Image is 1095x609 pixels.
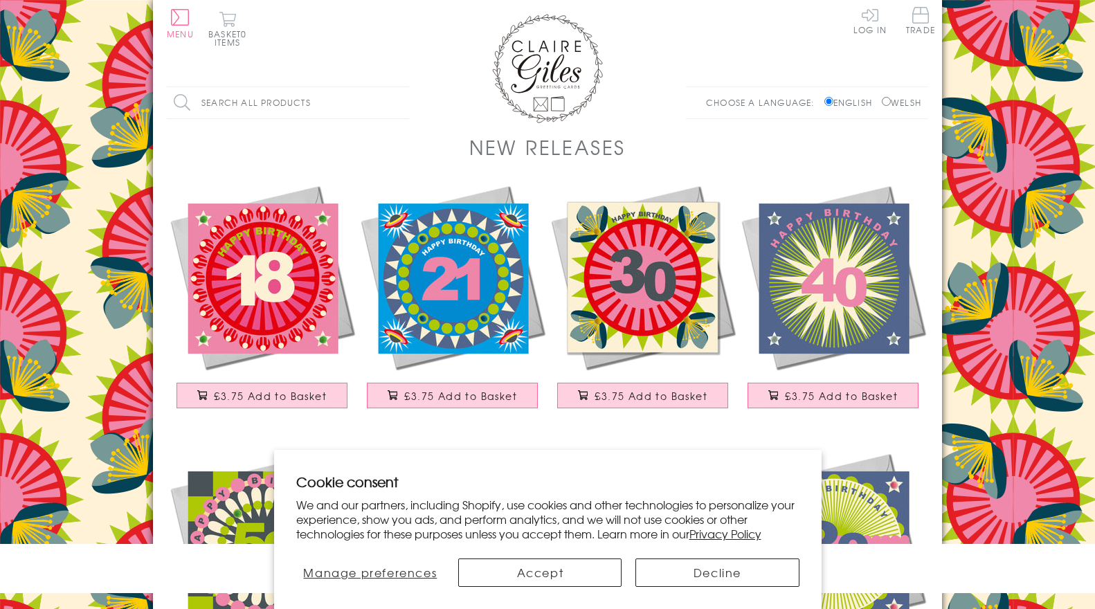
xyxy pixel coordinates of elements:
button: £3.75 Add to Basket [748,383,919,408]
span: £3.75 Add to Basket [595,389,707,403]
p: We and our partners, including Shopify, use cookies and other technologies to personalize your ex... [296,498,799,540]
a: Privacy Policy [689,525,761,542]
button: £3.75 Add to Basket [177,383,348,408]
img: Birthday Card, Age 21 - Blue Circle, Happy 21st Birthday, Embellished with pompoms [357,182,547,372]
input: Search [395,87,409,118]
button: £3.75 Add to Basket [557,383,729,408]
a: Birthday Card, Age 21 - Blue Circle, Happy 21st Birthday, Embellished with pompoms £3.75 Add to B... [357,182,547,422]
img: Birthday Card, Age 40 - Starburst, Happy 40th Birthday, Embellished with pompoms [738,182,928,372]
a: Birthday Card, Age 30 - Flowers, Happy 30th Birthday, Embellished with pompoms £3.75 Add to Basket [547,182,738,422]
button: Decline [635,558,799,587]
span: £3.75 Add to Basket [785,389,898,403]
img: Birthday Card, Age 30 - Flowers, Happy 30th Birthday, Embellished with pompoms [547,182,738,372]
input: Welsh [882,97,891,106]
label: English [824,96,879,109]
img: Birthday Card, Age 18 - Pink Circle, Happy 18th Birthday, Embellished with pompoms [167,182,357,372]
h2: Cookie consent [296,472,799,491]
span: £3.75 Add to Basket [404,389,517,403]
a: Log In [853,7,887,34]
label: Welsh [882,96,921,109]
button: Accept [458,558,622,587]
h1: New Releases [469,133,626,161]
span: Menu [167,28,194,40]
input: Search all products [167,87,409,118]
input: English [824,97,833,106]
a: Birthday Card, Age 18 - Pink Circle, Happy 18th Birthday, Embellished with pompoms £3.75 Add to B... [167,182,357,422]
button: Basket0 items [208,11,246,46]
a: Trade [906,7,935,37]
span: 0 items [215,28,246,48]
span: Manage preferences [303,564,437,581]
button: Manage preferences [296,558,444,587]
button: Menu [167,9,194,38]
p: Choose a language: [706,96,822,109]
span: £3.75 Add to Basket [214,389,327,403]
img: Claire Giles Greetings Cards [492,14,603,123]
a: Birthday Card, Age 40 - Starburst, Happy 40th Birthday, Embellished with pompoms £3.75 Add to Basket [738,182,928,422]
span: Trade [906,7,935,34]
button: £3.75 Add to Basket [367,383,539,408]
